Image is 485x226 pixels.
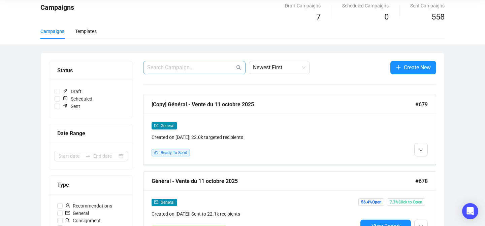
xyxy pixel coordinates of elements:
[60,103,83,110] span: Sent
[93,152,117,160] input: End date
[152,210,358,218] div: Created on [DATE] | Sent to 22.1k recipients
[65,203,70,208] span: user
[85,153,91,159] span: to
[152,100,415,109] div: [Copy] Général - Vente du 11 octobre 2025
[396,65,401,70] span: plus
[390,61,436,74] button: Create New
[161,200,174,205] span: General
[152,134,358,141] div: Created on [DATE] | 22.0k targeted recipients
[236,65,241,70] span: search
[40,3,74,11] span: Campaigns
[57,66,125,75] div: Status
[161,150,187,155] span: Ready To Send
[154,123,158,127] span: mail
[419,148,423,152] span: down
[342,2,389,9] div: Scheduled Campaigns
[431,12,445,22] span: 558
[143,95,436,165] a: [Copy] Général - Vente du 11 octobre 2025#679mailGeneralCreated on [DATE]| 22.0k targeted recipie...
[60,95,95,103] span: Scheduled
[154,150,158,154] span: like
[161,123,174,128] span: General
[404,63,431,72] span: Create New
[60,88,84,95] span: Draft
[316,12,321,22] span: 7
[65,211,70,215] span: mail
[387,198,425,206] span: 7.3% Click to Open
[410,2,445,9] div: Sent Campaigns
[59,152,83,160] input: Start date
[63,210,92,217] span: General
[65,218,70,223] span: search
[285,2,321,9] div: Draft Campaigns
[57,129,125,138] div: Date Range
[358,198,384,206] span: 56.4% Open
[253,61,305,74] span: Newest First
[147,64,235,72] input: Search Campaign...
[63,202,115,210] span: Recommendations
[75,28,97,35] div: Templates
[415,100,428,109] span: #679
[63,217,103,224] span: Consignment
[384,12,389,22] span: 0
[415,177,428,185] span: #678
[40,28,64,35] div: Campaigns
[154,200,158,204] span: mail
[152,177,415,185] div: Général - Vente du 11 octobre 2025
[85,153,91,159] span: swap-right
[462,203,478,219] div: Open Intercom Messenger
[57,181,125,189] div: Type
